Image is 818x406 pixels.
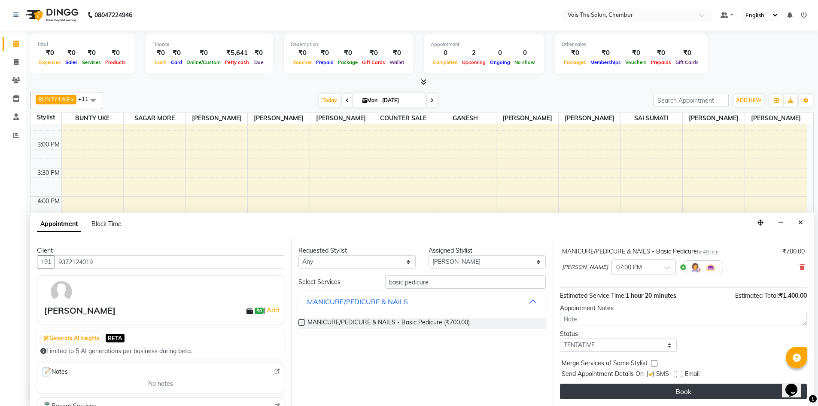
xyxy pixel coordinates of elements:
div: Client [37,246,284,255]
b: 08047224946 [94,3,132,27]
span: [PERSON_NAME] [310,113,372,124]
span: BUNTY UKE [62,113,124,124]
a: Add [265,305,280,315]
div: [PERSON_NAME] [44,304,116,317]
div: Appointment [431,41,537,48]
div: ₹5,641 [223,48,251,58]
span: Sales [63,59,80,65]
span: [PERSON_NAME] [496,113,558,124]
div: Stylist [30,113,61,122]
div: 3:30 PM [36,168,61,177]
span: Block Time [91,220,122,228]
div: ₹0 [387,48,406,58]
span: BUNTY UKE [38,96,70,103]
input: 2025-09-01 [380,94,423,107]
img: logo [22,3,81,27]
div: ₹0 [152,48,169,58]
span: Gift Cards [360,59,387,65]
div: ₹0 [37,48,63,58]
div: 2 [460,48,488,58]
span: | [264,305,280,315]
iframe: chat widget [782,372,809,397]
span: Services [80,59,103,65]
span: [PERSON_NAME] [248,113,310,124]
span: Completed [431,59,460,65]
div: Status [560,330,677,339]
span: Voucher [291,59,314,65]
span: ₹0 [255,308,264,314]
div: Total [37,41,128,48]
div: ₹0 [336,48,360,58]
span: Appointment [37,217,81,232]
span: MANICURE/PEDICURE & NAILS - Basic Pedicure (₹700.00) [307,318,470,329]
div: ₹0 [80,48,103,58]
span: 40 min [703,249,719,255]
button: ADD NEW [734,95,763,107]
span: Gift Cards [673,59,701,65]
span: Prepaids [649,59,673,65]
span: [PERSON_NAME] [745,113,807,124]
div: ₹0 [251,48,266,58]
span: Vouchers [623,59,649,65]
div: Appointment Notes [560,304,807,313]
small: for [697,249,719,255]
div: Finance [152,41,266,48]
span: Petty cash [223,59,251,65]
div: ₹0 [623,48,649,58]
div: Redemption [291,41,406,48]
span: Upcoming [460,59,488,65]
span: SAGAR MORE [124,113,185,124]
div: ₹0 [673,48,701,58]
span: No show [512,59,537,65]
div: ₹0 [169,48,184,58]
span: Cash [152,59,169,65]
span: 1 hour 20 minutes [626,292,676,299]
span: Estimated Total: [735,292,779,299]
span: Prepaid [314,59,336,65]
div: MANICURE/PEDICURE & NAILS - Basic Pedicure [562,247,719,256]
div: ₹0 [588,48,623,58]
span: Estimated Service Time: [560,292,626,299]
div: ₹0 [63,48,80,58]
button: +91 [37,255,55,269]
div: MANICURE/PEDICURE & NAILS [307,296,408,307]
span: ADD NEW [736,97,761,104]
span: Expenses [37,59,63,65]
span: GANESH [434,113,496,124]
div: ₹700.00 [782,247,805,256]
span: [PERSON_NAME] [683,113,745,124]
span: Wallet [387,59,406,65]
span: Products [103,59,128,65]
div: ₹0 [649,48,673,58]
span: No notes [148,379,173,388]
span: Memberships [588,59,623,65]
div: Other sales [562,41,701,48]
div: 0 [488,48,512,58]
span: Card [169,59,184,65]
span: Packages [562,59,588,65]
div: ₹0 [360,48,387,58]
div: 4:00 PM [36,197,61,206]
div: 0 [431,48,460,58]
div: Requested Stylist [298,246,416,255]
span: SMS [656,369,669,380]
div: 3:00 PM [36,140,61,149]
div: Assigned Stylist [429,246,546,255]
span: Merge Services of Same Stylist [562,359,648,369]
span: BETA [106,334,125,342]
span: [PERSON_NAME] [562,263,608,272]
input: Search Appointment [654,94,729,107]
span: Due [252,59,265,65]
span: [PERSON_NAME] [186,113,248,124]
span: Email [685,369,699,380]
button: Close [794,216,807,229]
img: Interior.png [705,262,716,272]
span: Notes [41,366,68,378]
span: Send Appointment Details On [562,369,644,380]
input: Search by service name [385,275,546,289]
div: ₹0 [103,48,128,58]
input: Search by Name/Mobile/Email/Code [55,255,284,269]
button: Book [560,384,807,399]
div: ₹0 [562,48,588,58]
div: 0 [512,48,537,58]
